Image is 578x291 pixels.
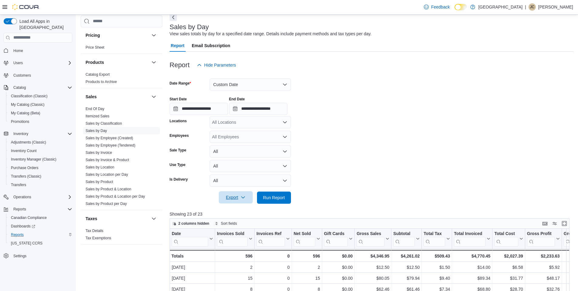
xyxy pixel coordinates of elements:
span: Reports [8,231,72,238]
button: Total Tax [424,231,450,246]
h3: Taxes [86,216,97,222]
button: Operations [1,193,75,201]
button: Inventory [11,130,31,137]
span: [US_STATE] CCRS [11,241,42,246]
div: 0 [256,275,289,282]
a: Tax Exemptions [86,236,111,240]
button: Customers [1,71,75,80]
span: Canadian Compliance [8,214,72,221]
p: [GEOGRAPHIC_DATA] [478,3,522,11]
button: Display options [551,220,558,227]
a: Products to Archive [86,80,117,84]
button: Classification (Classic) [6,92,75,100]
div: $9.40 [424,275,450,282]
a: Sales by Invoice [86,151,112,155]
a: Sales by Product & Location [86,187,131,191]
div: Net Sold [293,231,315,246]
div: Date [172,231,208,237]
button: My Catalog (Beta) [6,109,75,117]
div: Gift Cards [324,231,348,237]
span: Reports [13,207,26,212]
label: Employees [170,133,189,138]
input: Dark Mode [455,4,467,10]
span: Tax Details [86,228,103,233]
span: Export [222,191,249,203]
div: Subtotal [393,231,415,246]
div: 596 [217,252,252,260]
div: $2,027.39 [494,252,523,260]
h3: Sales by Day [170,23,209,31]
div: Invoices Ref [256,231,285,237]
span: Operations [11,193,72,201]
a: Settings [11,252,29,260]
button: Total Invoiced [454,231,490,246]
div: Gross Sales [357,231,384,237]
a: Classification (Classic) [8,92,50,100]
span: End Of Day [86,106,104,111]
a: Itemized Sales [86,114,110,118]
button: Invoices Sold [217,231,252,246]
span: Settings [13,254,26,258]
span: Purchase Orders [8,164,72,171]
nav: Complex example [4,44,72,276]
img: Cova [12,4,39,10]
div: $80.05 [357,275,389,282]
div: Total Cost [494,231,518,246]
span: My Catalog (Beta) [8,109,72,117]
label: Locations [170,119,187,123]
button: Taxes [86,216,149,222]
div: Totals [171,252,213,260]
button: [US_STATE] CCRS [6,239,75,248]
span: Sales by Classification [86,121,122,126]
div: Total Invoiced [454,231,485,237]
div: $79.94 [393,275,420,282]
button: Taxes [150,215,157,222]
button: Reports [1,205,75,213]
div: Sales [81,105,162,210]
button: Pricing [150,32,157,39]
span: Inventory [13,131,28,136]
span: My Catalog (Beta) [11,111,40,116]
a: Sales by Day [86,129,107,133]
a: End Of Day [86,107,104,111]
a: Promotions [8,118,32,125]
span: Users [13,61,23,65]
div: Taxes [81,227,162,244]
button: Settings [1,251,75,260]
h3: Pricing [86,32,100,38]
button: Gross Profit [527,231,560,246]
button: Users [11,59,25,67]
button: Sales [150,93,157,100]
button: Date [172,231,213,246]
label: Use Type [170,162,185,167]
div: $12.50 [393,264,420,271]
button: All [210,175,291,187]
p: Showing 23 of 23 [170,211,574,217]
span: Sales by Invoice & Product [86,158,129,162]
a: [US_STATE] CCRS [8,240,45,247]
span: Canadian Compliance [11,215,47,220]
span: Sales by Location per Day [86,172,128,177]
span: Transfers (Classic) [8,173,72,180]
div: $4,770.45 [454,252,490,260]
button: Users [1,59,75,67]
button: Purchase Orders [6,164,75,172]
div: $6.58 [494,264,523,271]
div: $5.92 [527,264,560,271]
span: Catalog Export [86,72,110,77]
button: Catalog [1,83,75,92]
span: Email Subscription [192,40,230,52]
span: Reports [11,232,24,237]
div: $4,346.95 [357,252,389,260]
button: Subtotal [393,231,420,246]
button: Net Sold [293,231,320,246]
button: Next [170,14,177,21]
span: Hide Parameters [204,62,236,68]
button: Keyboard shortcuts [541,220,549,227]
div: Gift Card Sales [324,231,348,246]
span: Sales by Employee (Created) [86,136,133,140]
span: Customers [13,73,31,78]
span: Classification (Classic) [11,94,48,99]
